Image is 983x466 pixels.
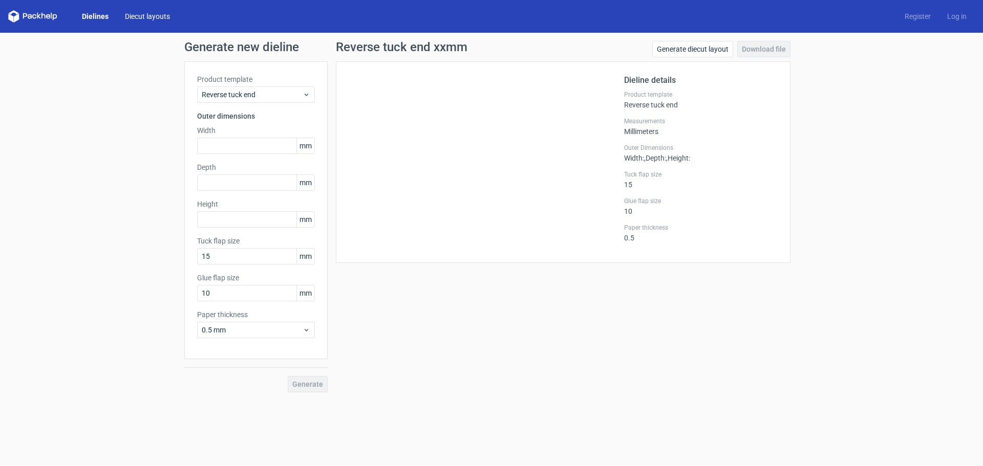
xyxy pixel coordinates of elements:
div: Reverse tuck end [624,91,778,109]
label: Product template [624,91,778,99]
label: Glue flap size [624,197,778,205]
a: Register [896,11,939,21]
a: Log in [939,11,975,21]
div: 0.5 [624,224,778,242]
span: Reverse tuck end [202,90,303,100]
span: mm [296,249,314,264]
label: Tuck flap size [624,170,778,179]
span: , Height : [666,154,690,162]
h1: Reverse tuck end xxmm [336,41,467,53]
label: Width [197,125,315,136]
h1: Generate new dieline [184,41,799,53]
span: Width : [624,154,644,162]
span: , Depth : [644,154,666,162]
a: Generate diecut layout [652,41,733,57]
span: mm [296,212,314,227]
div: Millimeters [624,117,778,136]
a: Dielines [74,11,117,21]
label: Paper thickness [624,224,778,232]
a: Diecut layouts [117,11,178,21]
h2: Dieline details [624,74,778,86]
label: Outer Dimensions [624,144,778,152]
label: Glue flap size [197,273,315,283]
span: mm [296,138,314,153]
label: Product template [197,74,315,84]
label: Measurements [624,117,778,125]
h3: Outer dimensions [197,111,315,121]
label: Tuck flap size [197,236,315,246]
label: Depth [197,162,315,172]
div: 15 [624,170,778,189]
span: 0.5 mm [202,325,303,335]
label: Height [197,199,315,209]
div: 10 [624,197,778,215]
label: Paper thickness [197,309,315,320]
span: mm [296,175,314,190]
span: mm [296,285,314,301]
